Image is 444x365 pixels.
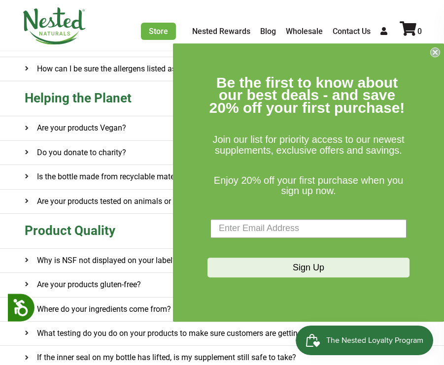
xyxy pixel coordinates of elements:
a: Wholesale [286,27,323,36]
a: What testing do you do on your products to make sure customers are getting top quality products? [25,322,444,345]
a: Store [141,23,176,40]
h4: Is the bottle made from recyclable materials? [25,165,193,189]
span: 0 [417,27,422,36]
a: Are your products Vegan? [25,116,444,140]
a: Is the bottle made from recyclable materials? [25,165,444,189]
a: Nested Rewards [192,27,250,36]
img: Nested Naturals [22,7,86,45]
h4: Do you donate to charity? [25,141,126,165]
button: Close dialog [430,47,440,57]
a: Do you donate to charity? [25,141,444,165]
span: Join our list for priority access to our newest supplements, exclusive offers and savings. [212,134,404,156]
h4: Are your products gluten-free? [25,273,141,297]
h4: How can I be sure the allergens listed as not being present, don't get in there by accident? [25,57,344,81]
input: Enter Email Address [210,219,407,238]
div: Helping the Planet [25,91,132,106]
button: Sign Up [207,258,410,277]
a: Are your products gluten-free? [25,273,444,297]
a: How can I be sure the allergens listed as not being present, don't get in there by accident? [25,57,444,81]
h4: Why is NSF not displayed on your label? [25,249,176,272]
div: FLYOUT Form [173,43,444,322]
h4: Are your products tested on animals or humans? [25,190,205,213]
a: Contact Us [333,27,371,36]
h4: What testing do you do on your products to make sure customers are getting top quality products? [25,322,377,345]
h4: Where do your ingredients come from? [25,298,171,321]
span: Be the first to know about our best deals - and save 20% off your first purchase! [209,74,405,116]
a: Blog [260,27,276,36]
a: 0 [400,27,422,36]
span: Enjoy 20% off your first purchase when you sign up now. [214,175,403,197]
a: Are your products tested on animals or humans? [25,190,444,213]
div: Product Quality [25,224,115,238]
iframe: Button to open loyalty program pop-up [296,326,434,355]
h4: Are your products Vegan? [25,116,126,140]
a: Why is NSF not displayed on your label? [25,249,444,272]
